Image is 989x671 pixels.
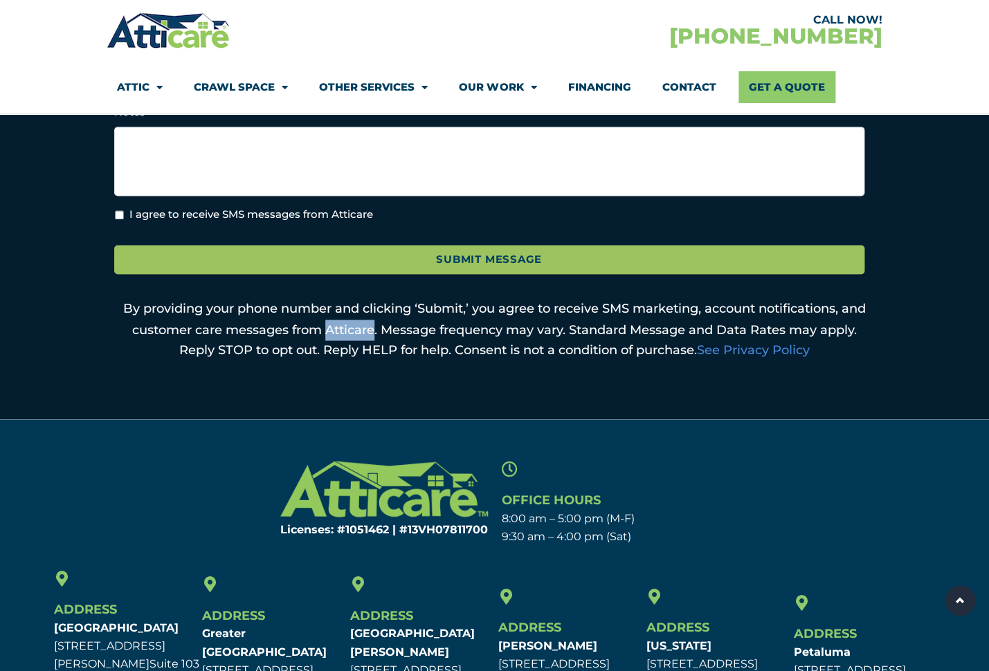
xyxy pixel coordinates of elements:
a: Contact [662,71,716,103]
a: Attic [117,71,163,103]
a: See Privacy Policy [697,342,810,357]
b: [PERSON_NAME] [498,638,597,652]
span: Address [646,619,709,634]
span: Office Hours [502,492,601,507]
b: [GEOGRAPHIC_DATA] [54,621,179,634]
h6: Licenses: #1051462 | #13VH078117​00 [239,524,488,535]
div: CALL NOW! [494,15,882,26]
label: I agree to receive SMS messages from Atticare [129,207,373,223]
span: Address [202,607,265,623]
a: Crawl Space [194,71,288,103]
a: Financing [568,71,630,103]
b: [US_STATE] [646,638,711,652]
p: 8:00 am – 5:00 pm (M-F) 9:30 am – 4:00 pm (Sat) [502,509,750,546]
span: Address [498,619,561,634]
span: Suite 103 [149,656,199,670]
b: Petaluma [794,645,851,658]
span: Address [794,625,857,641]
a: Other Services [319,71,428,103]
a: Get A Quote [738,71,835,103]
span: Address [350,607,413,623]
a: Our Work [459,71,536,103]
nav: Menu [117,71,871,103]
p: By providing your phone number and clicking ‘Submit,’ you agree to receive SMS marketing, account... [114,299,875,360]
span: Address [54,601,117,616]
b: [GEOGRAPHIC_DATA][PERSON_NAME] [350,626,475,657]
input: Submit Message [114,245,864,275]
b: Greater [GEOGRAPHIC_DATA] [202,626,327,657]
